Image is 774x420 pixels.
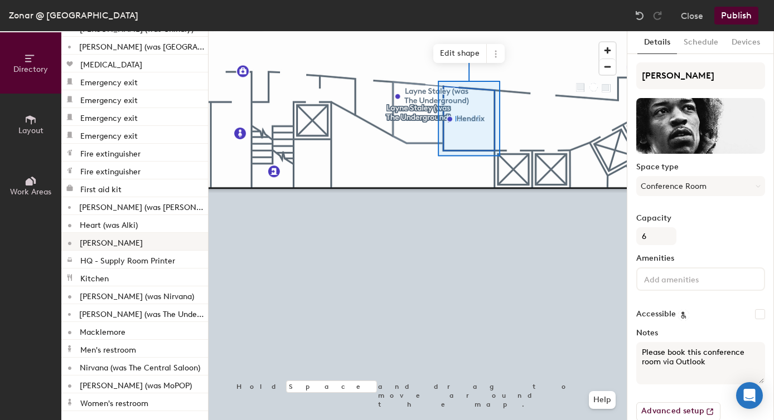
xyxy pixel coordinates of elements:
p: Fire extinguisher [80,164,141,177]
button: Publish [714,7,758,25]
img: Undo [634,10,645,21]
label: Capacity [636,214,765,223]
span: Edit shape [433,44,487,63]
div: Open Intercom Messenger [736,382,763,409]
label: Notes [636,329,765,338]
button: Devices [725,31,767,54]
input: Add amenities [642,272,742,285]
p: Kitchen [80,271,109,284]
p: Women's restroom [80,395,148,408]
span: Work Areas [10,187,51,197]
p: First aid kit [80,182,122,194]
textarea: Please book this conference room via Outlook [636,342,765,384]
span: Directory [13,65,48,74]
p: Emergency exit [80,75,138,87]
label: Accessible [636,310,676,319]
p: Macklemore [80,324,125,337]
button: Schedule [677,31,725,54]
p: [PERSON_NAME] [80,235,143,248]
span: Layout [18,126,43,135]
img: The space named Hendrix [636,98,765,154]
button: Help [589,391,616,409]
label: Amenities [636,254,765,263]
p: HQ - Supply Room Printer [80,253,175,266]
p: [MEDICAL_DATA] [80,57,142,70]
p: [PERSON_NAME] (was [PERSON_NAME]) [79,199,206,212]
img: Redo [652,10,663,21]
p: [PERSON_NAME] (was [GEOGRAPHIC_DATA]) [79,39,206,52]
p: Emergency exit [80,92,138,105]
p: [PERSON_NAME] (was The Underground) [79,306,206,319]
p: [PERSON_NAME] (was Nirvana) [80,289,194,301]
button: Conference Room [636,176,765,196]
p: Nirvana (was The Central Saloon) [80,360,200,373]
p: Fire extinguisher [80,146,141,159]
p: [PERSON_NAME] (was MoPOP) [80,378,192,390]
p: Men's restroom [80,342,136,355]
label: Space type [636,163,765,172]
button: Details [637,31,677,54]
p: Heart (was Alki) [80,217,138,230]
p: Emergency exit [80,110,138,123]
div: Zonar @ [GEOGRAPHIC_DATA] [9,8,138,22]
button: Close [681,7,703,25]
p: Emergency exit [80,128,138,141]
